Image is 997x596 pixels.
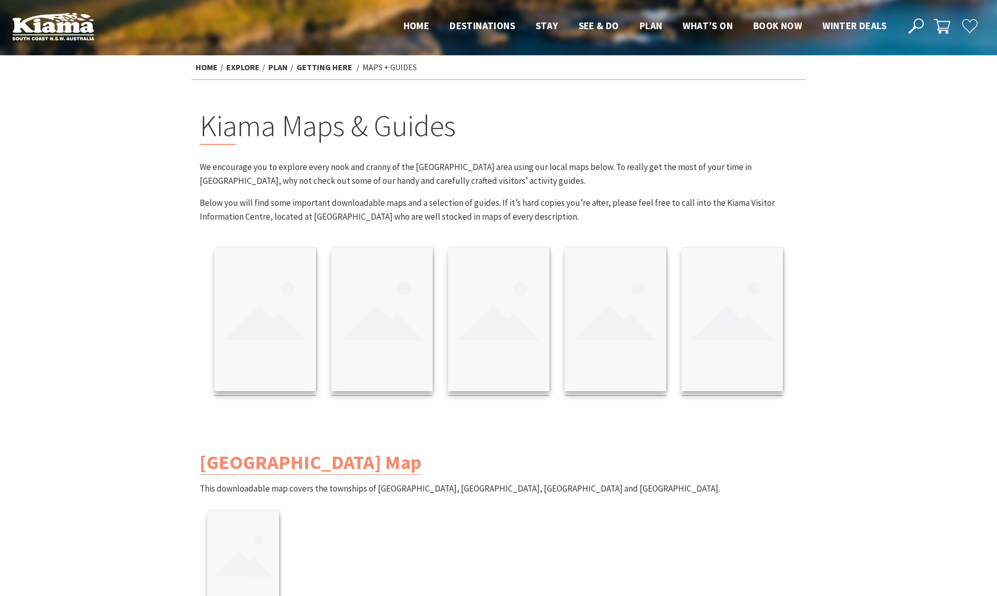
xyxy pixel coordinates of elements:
[200,160,798,188] p: We encourage you to explore every nook and cranny of the [GEOGRAPHIC_DATA] area using our local m...
[565,248,666,396] a: Kiama Walks Guide
[331,248,433,396] a: Kiama Regional Map
[363,61,417,74] li: Maps + Guides
[682,248,783,396] a: Kiama Cycling Guide
[555,233,676,406] img: Kiama Walks Guide
[226,62,260,73] a: Explore
[12,12,94,40] img: Kiama Logo
[204,233,326,406] img: Kiama Townships Map
[671,233,793,406] img: Kiama Cycling Guide
[438,233,560,406] img: Kiama Mobility Map
[268,62,288,73] a: Plan
[404,19,430,32] span: Home
[296,62,352,73] a: Getting Here
[640,19,663,32] span: Plan
[200,450,421,475] a: [GEOGRAPHIC_DATA] Map
[579,19,619,32] span: See & Do
[536,19,558,32] span: Stay
[450,19,515,32] span: Destinations
[321,233,443,406] img: Kiama Regional Map
[753,19,802,32] span: Book now
[196,62,218,73] a: Home
[393,18,897,35] nav: Main Menu
[448,248,549,396] a: Kiama Mobility Map
[200,108,798,145] h2: Kiama Maps & Guides
[822,19,886,32] span: Winter Deals
[683,19,733,32] span: What’s On
[215,248,316,396] a: Kiama Townships Map
[200,196,798,224] p: Below you will find some important downloadable maps and a selection of guides. If it’s hard copi...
